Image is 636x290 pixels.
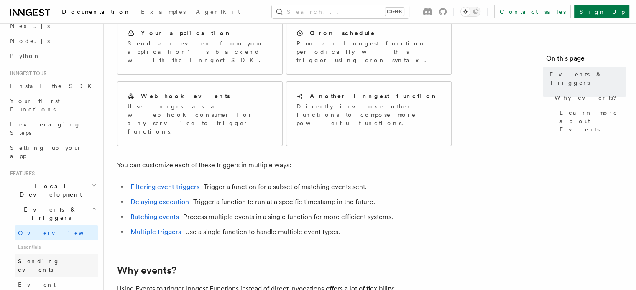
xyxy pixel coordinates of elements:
button: Events & Triggers [7,202,98,225]
span: AgentKit [196,8,240,15]
a: Delaying execution [130,198,189,206]
li: - Use a single function to handle multiple event types. [128,226,452,238]
a: Learn more about Events [556,105,626,137]
a: Examples [136,3,191,23]
a: Node.js [7,33,98,48]
a: Batching events [130,213,179,221]
span: Inngest tour [7,70,47,77]
a: Sending events [15,254,98,277]
p: You can customize each of these triggers in multiple ways: [117,159,452,171]
span: Events & Triggers [549,70,626,87]
span: Events & Triggers [7,205,91,222]
a: Next.js [7,18,98,33]
a: AgentKit [191,3,245,23]
button: Search...Ctrl+K [272,5,409,18]
h4: On this page [546,53,626,67]
span: Setting up your app [10,144,82,159]
a: Your applicationSend an event from your application’s backend with the Inngest SDK. [117,18,283,75]
li: - Trigger a function to run at a specific timestamp in the future. [128,196,452,208]
a: Webhook eventsUse Inngest as a webhook consumer for any service to trigger functions. [117,81,283,146]
span: Node.js [10,38,50,44]
a: Leveraging Steps [7,117,98,140]
a: Your first Functions [7,93,98,117]
a: Why events? [117,265,176,276]
p: Directly invoke other functions to compose more powerful functions. [296,102,441,127]
a: Why events? [551,90,626,105]
a: Python [7,48,98,63]
a: Multiple triggers [130,228,181,236]
h2: Webhook events [141,92,230,100]
span: Leveraging Steps [10,121,81,136]
span: Documentation [62,8,131,15]
span: Examples [141,8,186,15]
span: Sending events [18,258,60,273]
span: Local Development [7,182,91,199]
li: - Trigger a function for a subset of matching events sent. [128,181,452,193]
kbd: Ctrl+K [385,8,404,16]
a: Contact sales [494,5,571,18]
a: Cron scheduleRun an Inngest function periodically with a trigger using cron syntax. [286,18,452,75]
h2: Cron schedule [310,29,375,37]
p: Run an Inngest function periodically with a trigger using cron syntax. [296,39,441,64]
span: Your first Functions [10,98,60,113]
span: Learn more about Events [559,108,626,134]
h2: Another Inngest function [310,92,438,100]
p: Send an event from your application’s backend with the Inngest SDK. [128,39,272,64]
a: Setting up your app [7,140,98,164]
span: Install the SDK [10,83,97,89]
li: - Process multiple events in a single function for more efficient systems. [128,211,452,223]
p: Use Inngest as a webhook consumer for any service to trigger functions. [128,102,272,136]
a: Install the SDK [7,78,98,93]
span: Next.js [10,23,50,29]
span: Python [10,53,41,59]
span: Why events? [554,93,622,102]
a: Sign Up [574,5,629,18]
h2: Your application [141,29,232,37]
button: Local Development [7,179,98,202]
span: Essentials [15,240,98,254]
span: Overview [18,229,104,236]
span: Features [7,170,35,177]
a: Overview [15,225,98,240]
a: Events & Triggers [546,67,626,90]
a: Filtering event triggers [130,183,199,191]
a: Another Inngest functionDirectly invoke other functions to compose more powerful functions. [286,81,452,146]
button: Toggle dark mode [460,7,480,17]
a: Documentation [57,3,136,23]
